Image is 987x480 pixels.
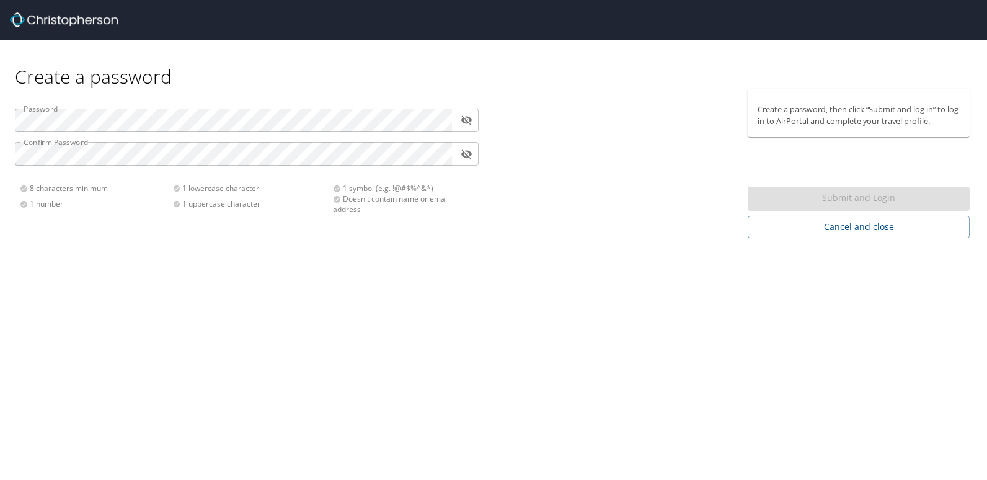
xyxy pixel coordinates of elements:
img: Christopherson_logo_rev.png [10,12,118,27]
div: 1 symbol (e.g. !@#$%^&*) [333,183,471,193]
div: Create a password [15,40,972,89]
span: Cancel and close [758,220,960,235]
div: 1 lowercase character [173,183,326,193]
button: toggle password visibility [457,144,476,164]
div: Doesn't contain name or email address [333,193,471,215]
button: Cancel and close [748,216,970,239]
p: Create a password, then click “Submit and log in” to log in to AirPortal and complete your travel... [758,104,960,127]
div: 1 number [20,198,173,209]
div: 8 characters minimum [20,183,173,193]
div: 1 uppercase character [173,198,326,209]
button: toggle password visibility [457,110,476,130]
